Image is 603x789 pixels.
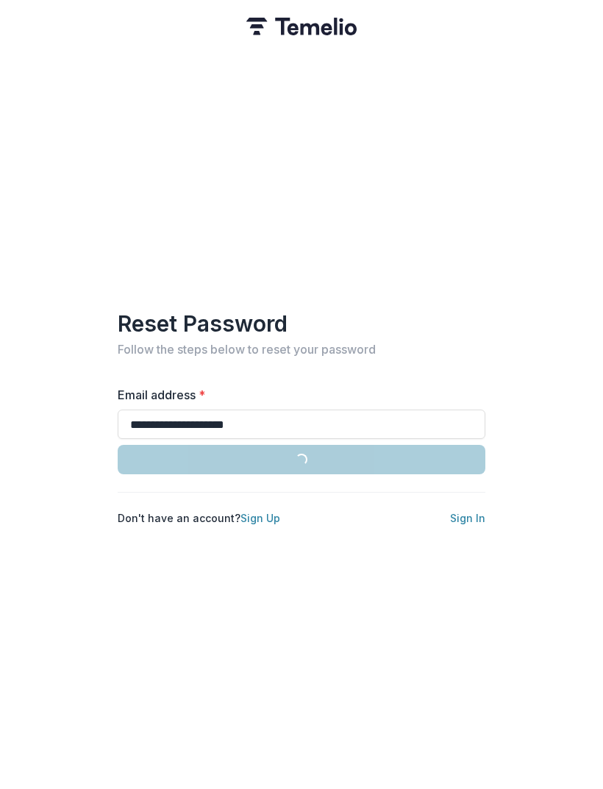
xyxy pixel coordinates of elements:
a: Sign In [450,512,485,524]
label: Email address [118,386,477,404]
h2: Follow the steps below to reset your password [118,343,485,357]
h1: Reset Password [118,310,485,337]
img: Temelio [246,18,357,35]
p: Don't have an account? [118,510,280,526]
a: Sign Up [240,512,280,524]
